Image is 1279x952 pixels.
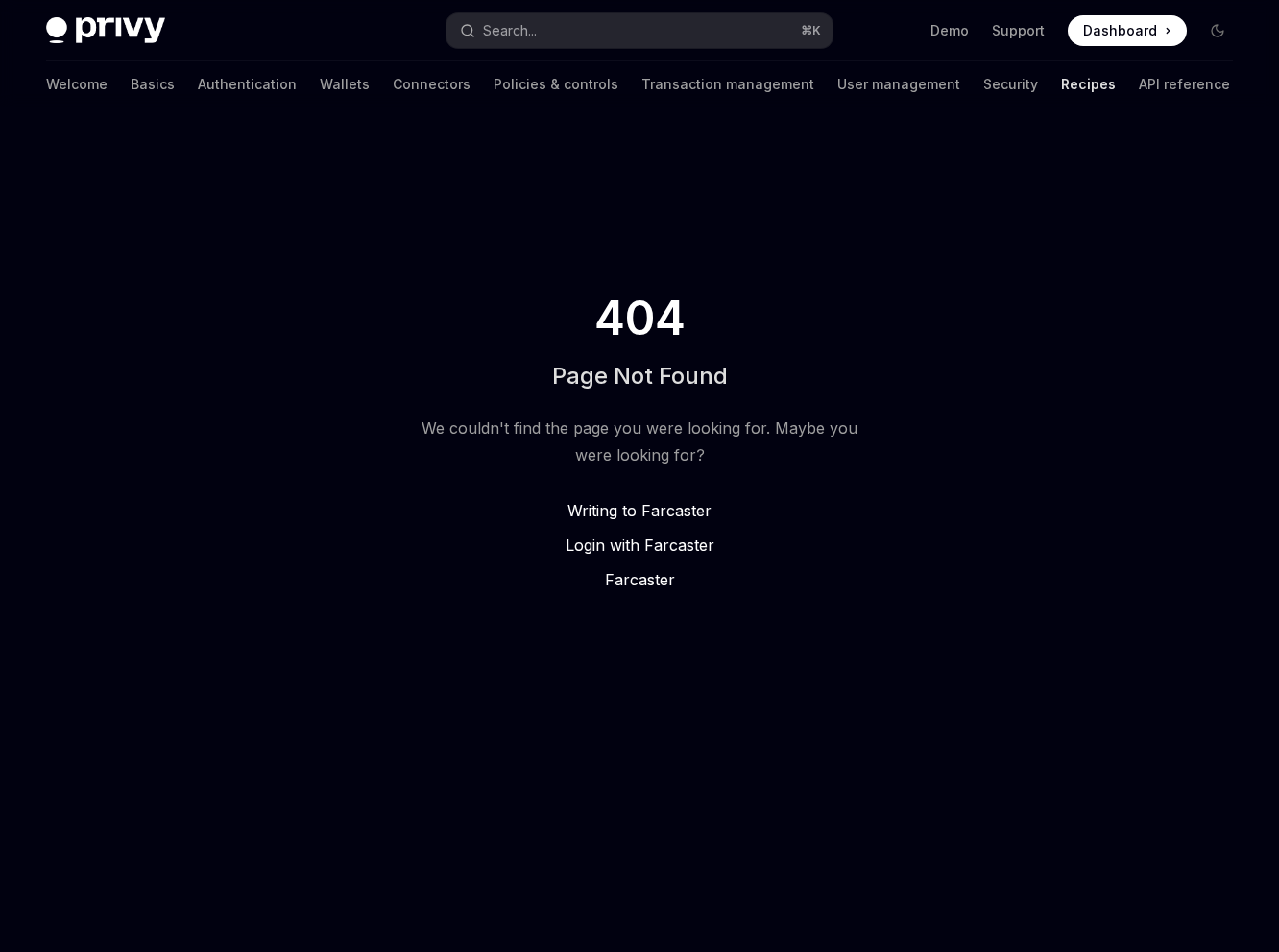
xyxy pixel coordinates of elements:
[483,19,537,42] div: Search...
[198,61,297,107] a: Authentication
[992,21,1045,40] a: Support
[641,61,814,107] a: Transaction management
[552,361,728,392] h1: Page Not Found
[1139,61,1230,107] a: API reference
[131,61,175,107] a: Basics
[446,13,832,48] button: Search...⌘K
[801,23,821,38] span: ⌘ K
[393,61,471,107] a: Connectors
[320,61,370,107] a: Wallets
[46,17,165,44] img: dark logo
[605,570,675,589] span: Farcaster
[46,61,108,107] a: Welcome
[413,415,866,468] div: We couldn't find the page you were looking for. Maybe you were looking for?
[1083,21,1157,40] span: Dashboard
[494,61,618,107] a: Policies & controls
[1202,15,1233,46] button: Toggle dark mode
[413,499,866,522] a: Writing to Farcaster
[591,292,689,345] span: 404
[1068,15,1187,46] a: Dashboard
[413,534,866,557] a: Login with Farcaster
[567,501,712,520] span: Writing to Farcaster
[566,535,714,555] span: Login with Farcaster
[837,61,960,107] a: User management
[930,21,969,40] a: Demo
[983,61,1038,107] a: Security
[1061,61,1116,107] a: Recipes
[413,568,866,591] a: Farcaster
